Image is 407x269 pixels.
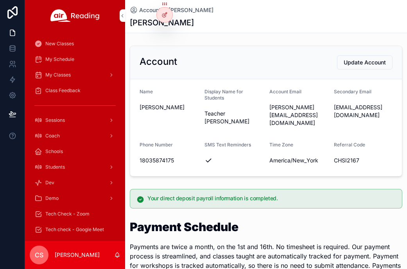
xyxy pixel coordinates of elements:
[140,157,198,164] span: 18035874175
[140,55,177,68] h2: Account
[25,31,125,241] div: scrollable content
[30,191,120,205] a: Demo
[204,89,243,101] span: Display Name for Students
[45,211,90,217] span: Tech Check - Zoom
[45,195,59,201] span: Demo
[140,103,198,111] span: [PERSON_NAME]
[139,6,161,14] span: Account
[45,87,81,94] span: Class Feedback
[45,164,65,170] span: Students
[30,223,120,237] a: Tech check - Google Meet
[45,133,60,139] span: Coach
[334,142,365,148] span: Referral Code
[30,176,120,190] a: Dev
[130,6,161,14] a: Account
[45,117,65,123] span: Sessions
[269,157,318,164] span: America/New_York
[45,148,63,155] span: Schools
[269,89,301,94] span: Account Email
[344,59,386,66] span: Update Account
[147,196,396,201] h5: Your direct deposit payroll information is completed.
[140,142,173,148] span: Phone Number
[30,37,120,51] a: New Classes
[35,250,43,260] span: CS
[269,142,293,148] span: Time Zone
[269,103,328,127] span: [PERSON_NAME][EMAIL_ADDRESS][DOMAIN_NAME]
[55,251,100,259] p: [PERSON_NAME]
[334,157,393,164] span: CHSI2167
[45,41,74,47] span: New Classes
[30,207,120,221] a: Tech Check - Zoom
[334,103,393,119] span: [EMAIL_ADDRESS][DOMAIN_NAME]
[204,110,263,125] span: Teacher [PERSON_NAME]
[45,56,74,62] span: My Schedule
[30,160,120,174] a: Students
[337,55,393,69] button: Update Account
[140,89,153,94] span: Name
[45,72,71,78] span: My Classes
[30,68,120,82] a: My Classes
[130,17,194,28] h1: [PERSON_NAME]
[45,226,104,233] span: Tech check - Google Meet
[130,221,402,233] h1: Payment Schedule
[204,142,251,148] span: SMS Text Reminders
[45,180,54,186] span: Dev
[30,144,120,159] a: Schools
[30,113,120,127] a: Sessions
[169,6,213,14] a: [PERSON_NAME]
[334,89,371,94] span: Secondary Email
[30,52,120,66] a: My Schedule
[30,129,120,143] a: Coach
[50,9,100,22] img: App logo
[30,84,120,98] a: Class Feedback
